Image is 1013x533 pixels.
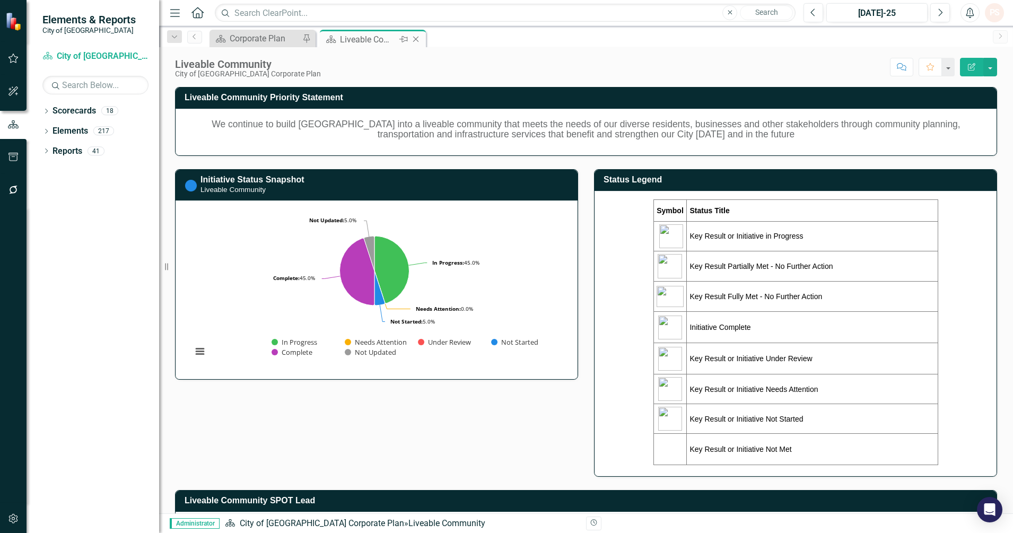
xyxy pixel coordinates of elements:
[53,145,82,158] a: Reports
[687,374,938,404] td: Key Result or Initiative Needs Attention
[830,7,924,20] div: [DATE]-25
[985,3,1004,22] button: PS
[604,175,991,185] h3: Status Legend
[491,337,538,347] button: Show Not Started
[355,347,396,357] text: Not Updated
[53,125,88,137] a: Elements
[977,497,1002,522] div: Open Intercom Messenger
[390,318,435,325] text: 5.0%
[240,518,404,528] a: City of [GEOGRAPHIC_DATA] Corporate Plan
[42,50,149,63] a: City of [GEOGRAPHIC_DATA] Corporate Plan
[408,518,485,528] div: Liveable Community
[200,186,266,194] small: Liveable Community
[212,32,300,45] a: Corporate Plan
[345,337,406,347] button: Show Needs Attention
[740,5,793,20] button: Search
[200,175,304,184] a: Initiative Status Snapshot
[175,58,321,70] div: Liveable Community
[230,32,300,45] div: Corporate Plan
[42,76,149,94] input: Search Below...
[93,127,114,136] div: 217
[416,305,461,312] tspan: Needs Attention:
[418,337,473,347] button: Show Under Review
[390,318,423,325] tspan: Not Started:
[340,238,375,305] path: Complete, 9.
[658,407,682,431] img: mceclip6.png
[88,146,104,155] div: 41
[340,33,397,46] div: Liveable Community
[657,206,684,215] strong: Symbol
[345,347,396,357] button: Show Not Updated
[101,107,118,116] div: 18
[272,337,317,347] button: Show In Progress
[273,274,315,282] text: 45.0%
[687,251,938,281] td: Key Result Partially Met - No Further Action
[215,4,796,22] input: Search ClearPoint...
[416,305,473,312] text: 0.0%
[658,316,682,339] img: mceclip3%20v2.png
[309,216,344,224] tspan: Not Updated:
[432,259,479,266] text: 45.0%
[185,179,197,192] img: Not Started
[364,236,374,270] path: Not Updated, 1.
[755,8,778,16] span: Search
[309,216,356,224] text: 5.0%
[273,274,300,282] tspan: Complete:
[185,496,991,505] h3: Liveable Community SPOT Lead
[187,209,566,368] div: Chart. Highcharts interactive chart.
[689,206,729,215] strong: Status Title
[5,12,24,31] img: ClearPoint Strategy
[175,70,321,78] div: City of [GEOGRAPHIC_DATA] Corporate Plan
[272,347,312,357] button: Show Complete
[42,26,136,34] small: City of [GEOGRAPHIC_DATA]
[355,337,407,347] text: Needs Attention
[53,105,96,117] a: Scorecards
[187,119,985,140] h5: We continue to build [GEOGRAPHIC_DATA] into a liveable community that meets the needs of our dive...
[687,343,938,374] td: Key Result or Initiative Under Review
[185,93,991,102] h3: Liveable Community Priority Statement
[658,377,682,401] img: mceclip4.png
[374,270,385,303] path: Under Review, 0.
[687,404,938,434] td: Key Result or Initiative Not Started
[687,312,938,343] td: Initiative Complete
[193,344,207,359] button: View chart menu, Chart
[187,209,562,368] svg: Interactive chart
[658,347,682,371] img: blobid0%20v2.png
[374,236,409,303] path: In Progress, 9.
[432,259,464,266] tspan: In Progress:
[42,13,136,26] span: Elements & Reports
[170,518,220,529] span: Administrator
[374,270,385,305] path: Not Started, 1.
[225,518,578,530] div: »
[687,434,938,465] td: Key Result or Initiative Not Met
[687,221,938,251] td: Key Result or Initiative in Progress
[826,3,928,22] button: [DATE]-25
[687,281,938,311] td: Key Result Fully Met - No Further Action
